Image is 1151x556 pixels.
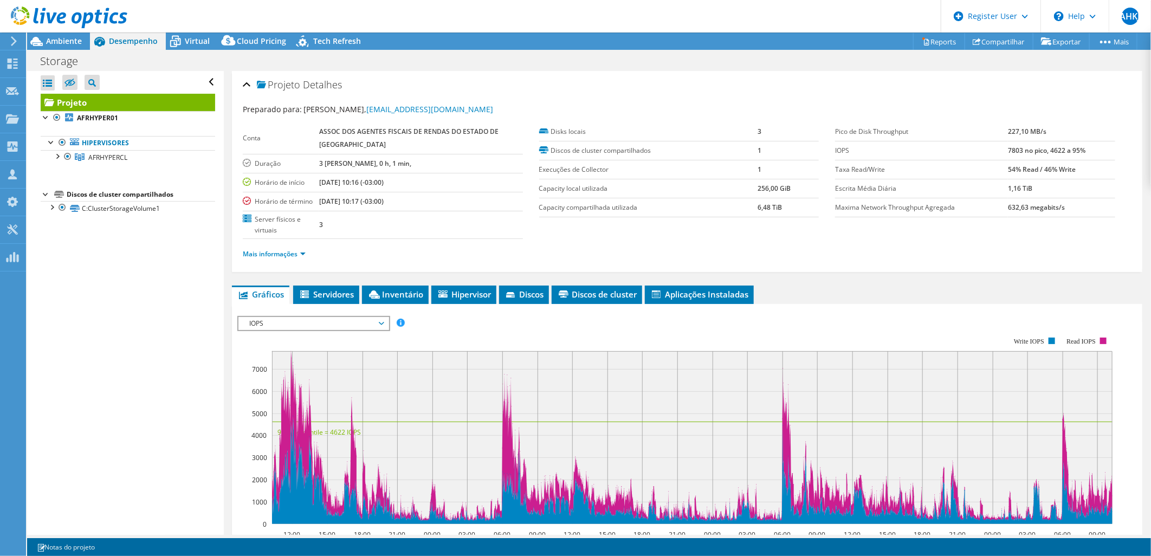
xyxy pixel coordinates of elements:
[41,150,215,164] a: AFRHYPERCL
[879,530,896,539] text: 15:00
[257,80,300,90] span: Projeto
[237,289,284,300] span: Gráficos
[251,431,267,440] text: 4000
[35,55,95,67] h1: Storage
[458,530,475,539] text: 03:00
[835,126,1008,137] label: Pico de Disk Throughput
[539,126,758,137] label: Disks locais
[41,201,215,215] a: C:ClusterStorageVolume1
[109,36,158,46] span: Desempenho
[1008,165,1076,174] b: 54% Read / 46% Write
[539,164,758,175] label: Execuções de Collector
[29,540,102,554] a: Notas do projeto
[303,104,493,114] span: [PERSON_NAME],
[1008,184,1032,193] b: 1,16 TiB
[505,289,544,300] span: Discos
[252,475,267,484] text: 2000
[1019,530,1036,539] text: 03:00
[243,196,319,207] label: Horário de término
[88,153,127,162] span: AFRHYPERCL
[243,214,319,236] label: Server físicos e virtuais
[774,530,791,539] text: 06:00
[835,164,1008,175] label: Taxa Read/Write
[319,127,499,149] b: ASSOC DOS AGENTES FISCAIS DE RENDAS DO ESTADO DE [GEOGRAPHIC_DATA]
[633,530,650,539] text: 18:00
[243,133,319,144] label: Conta
[252,409,267,418] text: 5000
[758,127,761,136] b: 3
[67,188,215,201] div: Discos de cluster compartilhados
[529,530,546,539] text: 09:00
[1054,11,1064,21] svg: \n
[758,184,791,193] b: 256,00 GiB
[539,202,758,213] label: Capacity compartilhada utilizada
[835,202,1008,213] label: Maxima Network Throughput Agregada
[835,145,1008,156] label: IOPS
[1033,33,1090,50] a: Exportar
[1066,338,1096,345] text: Read IOPS
[263,520,267,529] text: 0
[914,530,930,539] text: 18:00
[237,36,286,46] span: Cloud Pricing
[758,146,761,155] b: 1
[965,33,1033,50] a: Compartilhar
[669,530,686,539] text: 21:00
[366,104,493,114] a: [EMAIL_ADDRESS][DOMAIN_NAME]
[46,36,82,46] span: Ambiente
[243,177,319,188] label: Horário de início
[1054,530,1071,539] text: 06:00
[319,220,323,229] b: 3
[185,36,210,46] span: Virtual
[367,289,423,300] span: Inventário
[277,428,361,437] text: 95th Percentile = 4622 IOPS
[424,530,441,539] text: 00:00
[319,159,411,168] b: 3 [PERSON_NAME], 0 h, 1 min,
[739,530,755,539] text: 03:00
[564,530,580,539] text: 12:00
[252,453,267,462] text: 3000
[758,203,782,212] b: 6,48 TiB
[252,497,267,507] text: 1000
[389,530,405,539] text: 21:00
[303,78,342,91] span: Detalhes
[283,530,300,539] text: 12:00
[1089,33,1137,50] a: Mais
[1008,146,1085,155] b: 7803 no pico, 4622 a 95%
[319,178,384,187] b: [DATE] 10:16 (-03:00)
[437,289,491,300] span: Hipervisor
[1014,338,1044,345] text: Write IOPS
[494,530,510,539] text: 06:00
[41,94,215,111] a: Projeto
[41,136,215,150] a: Hipervisores
[984,530,1001,539] text: 00:00
[835,183,1008,194] label: Escrita Média Diária
[319,530,335,539] text: 15:00
[949,530,966,539] text: 21:00
[243,104,302,114] label: Preparado para:
[252,365,267,374] text: 7000
[244,317,383,330] span: IOPS
[41,111,215,125] a: AFRHYPER01
[243,158,319,169] label: Duração
[704,530,721,539] text: 00:00
[758,165,761,174] b: 1
[77,113,118,122] b: AFRHYPER01
[319,197,384,206] b: [DATE] 10:17 (-03:00)
[809,530,825,539] text: 09:00
[1089,530,1105,539] text: 09:00
[252,387,267,396] text: 6000
[1122,8,1139,25] span: AHKJ
[650,289,748,300] span: Aplicações Instaladas
[354,530,371,539] text: 18:00
[913,33,965,50] a: Reports
[844,530,861,539] text: 12:00
[299,289,354,300] span: Servidores
[557,289,637,300] span: Discos de cluster
[1008,203,1065,212] b: 632,63 megabits/s
[243,249,306,258] a: Mais informações
[1008,127,1046,136] b: 227,10 MB/s
[599,530,616,539] text: 15:00
[313,36,361,46] span: Tech Refresh
[539,145,758,156] label: Discos de cluster compartilhados
[539,183,758,194] label: Capacity local utilizada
